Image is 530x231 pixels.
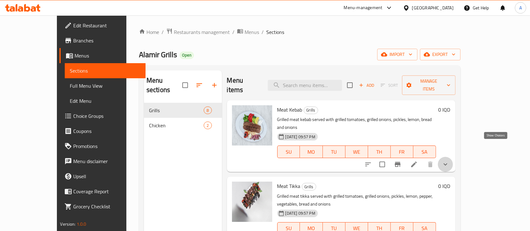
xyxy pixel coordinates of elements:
[59,48,146,63] a: Menus
[227,76,261,95] h2: Menu items
[70,67,141,74] span: Sections
[377,80,402,90] span: Select section first
[65,63,146,78] a: Sections
[70,82,141,90] span: Full Menu View
[356,80,377,90] span: Add item
[391,146,413,158] button: FR
[358,82,375,89] span: Add
[232,28,235,36] li: /
[232,105,272,146] img: Meat Kebab
[277,181,301,191] span: Meat Tikka
[192,78,207,93] span: Sort sections
[302,183,316,190] span: Grills
[59,18,146,33] a: Edit Restaurant
[283,210,318,216] span: [DATE] 09:57 PM
[371,147,388,157] span: TH
[361,157,376,172] button: sort-choices
[439,105,450,114] h6: 0 IQD
[268,80,342,91] input: search
[73,188,141,195] span: Coverage Report
[300,146,323,158] button: MO
[59,108,146,124] a: Choice Groups
[420,49,461,60] button: export
[73,203,141,210] span: Grocery Checklist
[343,79,356,92] span: Select section
[73,37,141,44] span: Branches
[149,122,204,129] span: Chicken
[245,28,259,36] span: Menus
[179,79,192,92] span: Select all sections
[423,157,438,172] button: delete
[425,51,455,58] span: export
[277,146,300,158] button: SU
[266,28,284,36] span: Sections
[277,105,302,114] span: Meat Kebab
[59,169,146,184] a: Upsell
[70,97,141,105] span: Edit Menu
[262,28,264,36] li: /
[393,147,411,157] span: FR
[204,123,211,129] span: 2
[77,220,86,228] span: 1.0.0
[75,52,141,59] span: Menus
[73,112,141,120] span: Choice Groups
[73,22,141,29] span: Edit Restaurant
[277,192,436,208] p: Grilled meat tikka served with grilled tomatoes, grilled onions, pickles, lemon, pepper, vegetabl...
[344,4,383,12] div: Menu-management
[368,146,391,158] button: TH
[439,182,450,190] h6: 0 IQD
[204,107,211,113] span: 8
[413,146,436,158] button: SA
[59,33,146,48] a: Branches
[356,80,377,90] button: Add
[277,116,436,131] p: Grilled meat kebab served with grilled tomatoes, grilled onions, pickles, lemon, bread and onions
[416,147,433,157] span: SA
[302,147,320,157] span: MO
[377,49,417,60] button: import
[237,28,259,36] a: Menus
[144,118,222,133] div: Chicken2
[139,28,461,36] nav: breadcrumb
[283,134,318,140] span: [DATE] 09:57 PM
[59,139,146,154] a: Promotions
[59,199,146,214] a: Grocery Checklist
[323,146,345,158] button: TU
[166,28,230,36] a: Restaurants management
[304,107,318,114] span: Grills
[139,47,177,62] span: Alamir Grills
[65,78,146,93] a: Full Menu View
[376,158,389,171] span: Select to update
[438,157,453,172] button: show more
[519,4,522,11] span: A
[65,93,146,108] a: Edit Menu
[410,161,418,168] a: Edit menu item
[144,103,222,118] div: Grills8
[207,78,222,93] button: Add section
[280,147,298,157] span: SU
[407,77,450,93] span: Manage items
[204,122,212,129] div: items
[412,4,454,11] div: [GEOGRAPHIC_DATA]
[144,100,222,135] nav: Menu sections
[73,157,141,165] span: Menu disclaimer
[146,76,182,95] h2: Menu sections
[402,75,455,95] button: Manage items
[149,107,204,114] span: Grills
[348,147,366,157] span: WE
[390,157,405,172] button: Branch-specific-item
[345,146,368,158] button: WE
[204,107,212,114] div: items
[59,154,146,169] a: Menu disclaimer
[73,173,141,180] span: Upsell
[73,127,141,135] span: Coupons
[179,52,194,58] span: Open
[179,52,194,59] div: Open
[174,28,230,36] span: Restaurants management
[325,147,343,157] span: TU
[162,28,164,36] li: /
[382,51,412,58] span: import
[60,220,75,228] span: Version:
